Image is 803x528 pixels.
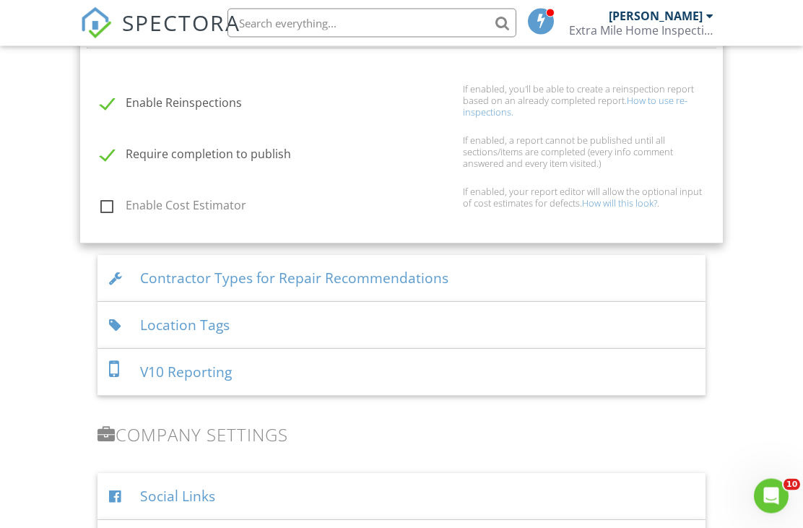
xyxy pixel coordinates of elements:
div: Location Tags [97,303,706,350]
div: Contractor Types for Repair Recommendations [97,256,706,303]
div: Social Links [97,474,706,521]
label: Require completion to publish [100,148,454,166]
div: V10 Reporting [97,350,706,397]
div: If enabled, a report cannot be published until all sections/items are completed (every info comme... [463,135,711,170]
a: SPECTORA [80,20,240,50]
input: Search everything... [227,9,516,38]
a: How to use re-inspections. [463,95,687,119]
iframe: Intercom live chat [754,479,789,514]
div: Extra Mile Home Inspection Services, LLC [569,23,713,38]
h3: Company Settings [97,425,706,445]
label: Enable Cost Estimator [100,199,454,217]
img: The Best Home Inspection Software - Spectora [80,7,112,39]
div: If enabled, you'll be able to create a reinspection report based on an already completed report. [463,84,711,118]
a: How will this look? [582,197,657,210]
span: 10 [784,479,800,490]
div: [PERSON_NAME] [609,9,703,23]
span: SPECTORA [122,7,240,38]
div: If enabled, your report editor will allow the optional input of cost estimates for defects. . [463,186,711,209]
label: Enable Reinspections [100,97,454,115]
